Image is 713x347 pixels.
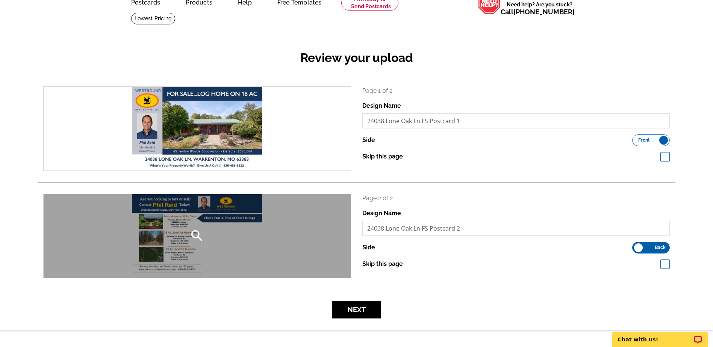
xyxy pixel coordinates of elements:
[362,243,375,252] label: Side
[362,209,401,218] label: Design Name
[655,246,666,249] span: Back
[501,1,578,16] span: Need help? Are you stuck?
[362,194,670,203] p: Page 2 of 2
[501,8,575,16] span: Call
[362,259,403,269] label: Skip this page
[189,228,204,243] i: search
[513,8,575,16] a: [PHONE_NUMBER]
[362,113,670,128] input: File Name
[362,101,401,110] label: Design Name
[362,86,670,95] p: Page 1 of 2
[362,221,670,236] input: File Name
[362,136,375,145] label: Side
[607,323,713,347] iframe: LiveChat chat widget
[362,152,403,161] label: Skip this page
[38,51,675,65] h2: Review your upload
[638,138,650,142] span: Front
[332,301,381,318] button: Next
